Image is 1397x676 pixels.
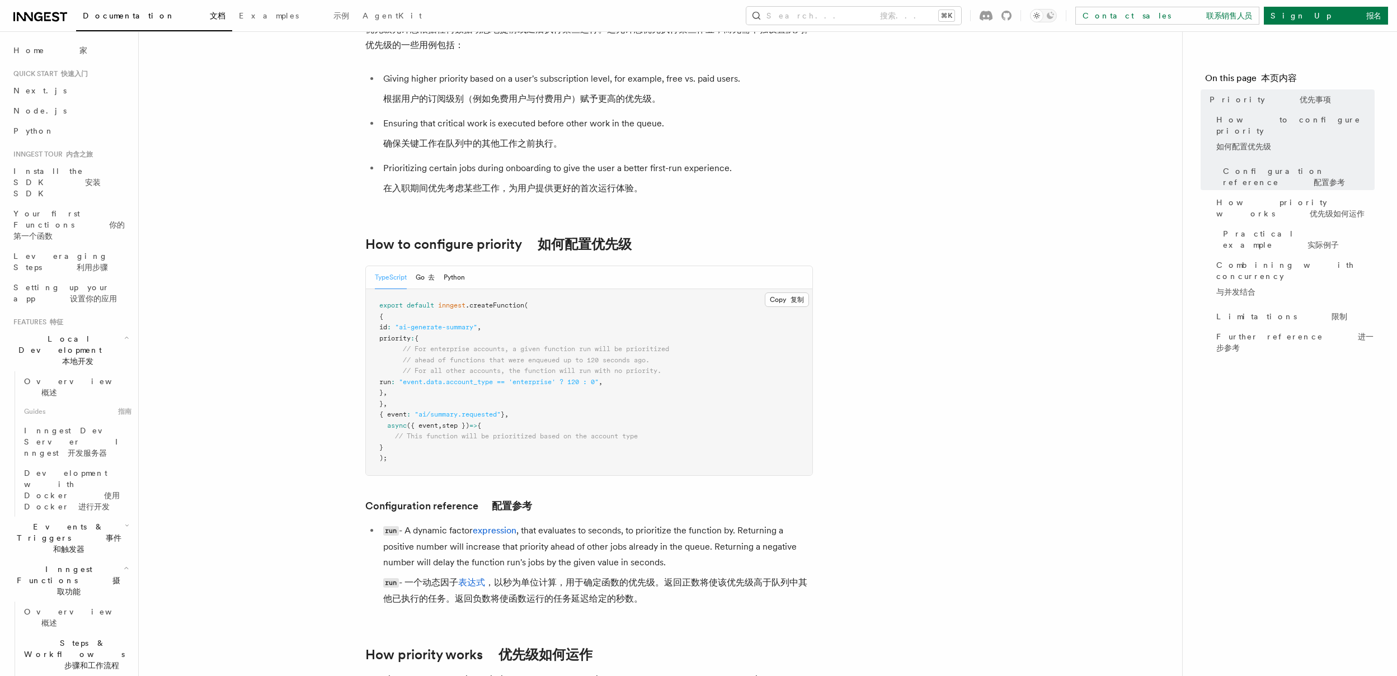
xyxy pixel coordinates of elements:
font: 设置你的应用 [70,294,117,303]
span: Home [13,45,87,56]
span: } [379,400,383,408]
span: Examples [239,11,349,20]
span: } [379,443,383,451]
span: "ai-generate-summary" [395,323,477,331]
a: Your first Functions 你的第一个函数 [9,204,131,246]
button: Local Development 本地开发 [9,329,131,371]
button: Python [444,266,465,289]
font: - 一个动态因子 ，以秒为单位计算，用于确定函数的优先级。返回正数将使该优先级高于队列中其他已执行的任务。返回负数将使函数运行的任务延迟给定的秒数。 [383,577,807,604]
span: Priority [1210,94,1331,105]
a: expression [473,525,516,536]
span: Features [9,318,63,327]
a: Inngest Dev Server Inngest 开发服务器 [20,420,131,463]
div: Local Development 本地开发 [9,371,131,517]
font: 示例 [333,11,349,20]
span: // For enterprise accounts, a given function run will be prioritized [403,345,669,353]
font: 联系销售人员 [1206,11,1252,20]
a: Overview 概述 [20,371,131,403]
span: } [379,389,383,396]
span: } [501,410,505,418]
a: AgentKit [356,3,429,30]
kbd: ⌘K [939,10,954,21]
span: "ai/summary.requested" [415,410,501,418]
h4: On this page [1205,72,1375,89]
span: ({ event [407,422,438,429]
span: Node.js [13,106,67,115]
button: Go [416,266,435,289]
li: - A dynamic factor , that evaluates to seconds, to prioritize the function by. Returning a positi... [380,523,813,611]
a: How priority works 优先级如何运作 [365,647,592,663]
span: priority [379,334,411,342]
font: 搜索... [880,11,923,20]
span: Inngest tour [9,150,93,159]
li: Giving higher priority based on a user's subscription level, for example, free vs. paid users. [380,71,813,111]
span: , [383,389,387,396]
button: Inngest Functions 摄取功能 [9,559,131,602]
span: // ahead of functions that were enqueued up to 120 seconds ago. [403,356,650,364]
a: Examples 示例 [232,3,356,30]
span: How to configure priority [1216,114,1375,157]
a: How to configure priority如何配置优先级 [1212,110,1375,161]
span: Local Development [9,333,124,367]
span: Python [13,126,54,135]
span: AgentKit [363,11,422,20]
font: 在入职期间优先考虑某些工作，为用户提供更好的首次运行体验。 [383,183,643,193]
span: How priority works [1216,197,1375,219]
a: Configuration reference 配置参考 [1219,161,1375,192]
a: How to configure priority 如何配置优先级 [365,237,632,252]
a: Leveraging Steps 利用步骤 [9,246,131,277]
a: Practical example 实际例子 [1219,224,1375,255]
span: inngest [438,301,465,309]
span: default [407,301,434,309]
a: Next.js [9,81,131,101]
font: 配置参考 [492,500,532,512]
a: Contact sales 联系销售人员 [1075,7,1259,25]
font: 概述 [41,388,57,397]
font: 指南 [118,408,131,415]
span: // This function will be prioritized based on the account type [395,432,638,440]
a: Setting up your app 设置你的应用 [9,277,131,309]
span: Further reference [1216,331,1375,353]
span: { [379,313,383,320]
span: , [438,422,442,429]
font: 根据用户的订阅级别（例如免费用户与付费用户）赋予更高的优先级。 [383,93,661,104]
span: { [477,422,481,429]
a: Limitations 限制 [1212,306,1375,327]
font: 报名 [1366,11,1381,20]
font: 配置参考 [1314,178,1345,187]
font: 利用步骤 [77,263,108,272]
a: How priority works 优先级如何运作 [1212,192,1375,224]
font: 如何配置优先级 [1216,142,1271,151]
font: 确保关键工作在队列中的其他工作之前执行。 [383,138,562,149]
a: Sign Up 报名 [1264,7,1388,25]
a: Development with Docker 使用 Docker 进行开发 [20,463,131,517]
font: 内含之旅 [66,150,93,158]
span: Guides [20,403,131,420]
font: 实际例子 [1307,240,1339,249]
span: : [387,323,391,331]
span: Events & Triggers [9,521,125,555]
span: : [391,378,395,386]
button: TypeScript [375,266,407,289]
span: "event.data.account_type == 'enterprise' ? 120 : 0" [399,378,599,386]
a: Install the SDK 安装 SDK [9,161,131,204]
a: Configuration reference 配置参考 [365,498,532,514]
button: Search... 搜索...⌘K [746,7,961,25]
button: Copy 复制 [765,292,809,307]
font: 快速入门 [61,70,88,78]
span: Setting up your app [13,283,117,303]
span: : [407,410,411,418]
span: async [387,422,407,429]
span: Combining with concurrency [1216,259,1375,302]
a: Home 家 [9,40,131,60]
span: // For all other accounts, the function will run with no priority. [403,367,661,375]
span: Leveraging Steps [13,252,108,272]
span: Limitations [1216,311,1347,322]
button: Steps & Workflows 步骤和工作流程 [20,633,131,675]
span: Overview [24,607,157,627]
span: export [379,301,403,309]
font: 与并发结合 [1216,287,1255,296]
span: Inngest Functions [9,564,124,597]
span: Configuration reference [1223,166,1375,188]
font: 概述 [41,618,57,627]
